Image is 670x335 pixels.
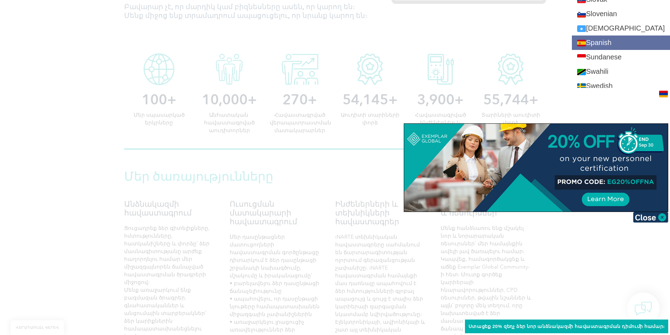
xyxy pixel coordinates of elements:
[577,25,586,32] img: so
[577,11,586,18] img: sl
[633,212,668,223] img: Փակել
[572,79,670,93] a: Swedish
[572,7,670,21] a: Slovenian
[572,64,670,79] a: Swahili
[572,21,670,36] a: [DEMOGRAPHIC_DATA]
[577,40,586,46] img: es
[577,54,586,61] img: su
[577,83,586,90] img: sv
[577,69,586,76] img: sw
[572,50,670,64] a: Sundanese
[659,91,668,97] img: en
[572,36,670,50] a: Spanish
[468,324,665,329] font: Ստացեք 20% զեղչ ձեր նոր անձնակազմի հավաստագրման դիմումի համար։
